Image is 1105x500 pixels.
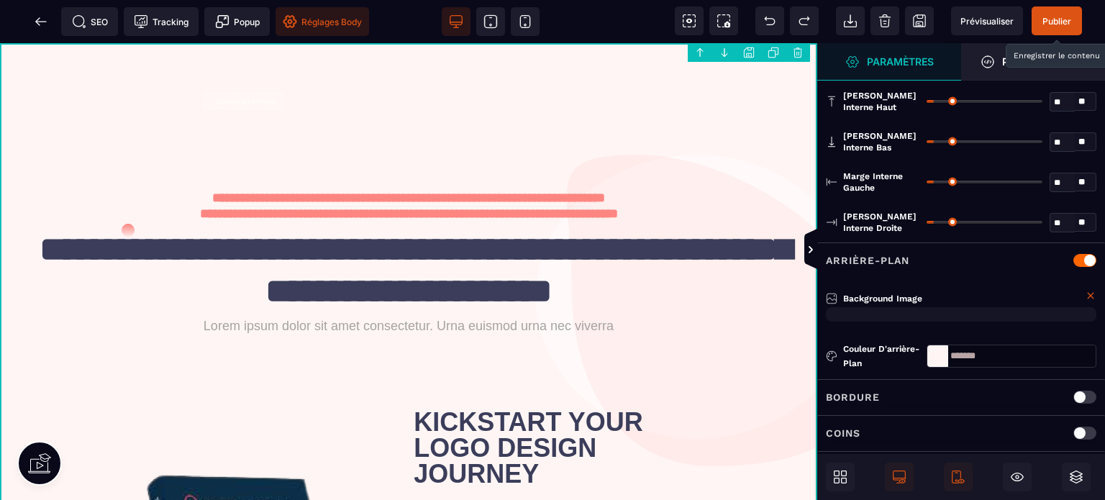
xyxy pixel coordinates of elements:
span: [PERSON_NAME] interne droite [843,211,919,234]
span: Masquer le bloc [1003,463,1032,491]
div: Couleur d'arrière-plan [843,342,919,371]
span: Code de suivi [124,7,199,36]
span: [PERSON_NAME] interne bas [843,130,919,153]
span: Retour [27,7,55,36]
strong: Personnaliser [1002,56,1086,67]
span: Publier [1042,16,1071,27]
span: Tracking [134,14,188,29]
span: Voir bureau [442,7,470,36]
span: Ouvrir le gestionnaire de styles [961,43,1105,81]
span: Défaire [755,6,784,35]
span: Popup [215,14,260,29]
span: Importer [836,6,865,35]
span: Afficher le mobile [944,463,973,491]
p: Coins [826,424,860,442]
span: Ouvrir les blocs [826,463,855,491]
span: Afficher le desktop [885,463,914,491]
span: Aperçu [951,6,1023,35]
p: Arrière-plan [826,252,909,269]
p: Background Image [826,291,922,306]
span: Voir les composants [675,6,704,35]
span: Créer une alerte modale [204,7,270,36]
span: Réglages Body [283,14,362,29]
span: SEO [72,14,108,29]
span: Métadata SEO [61,7,118,36]
span: Enregistrer le contenu [1032,6,1082,35]
span: Capture d'écran [709,6,738,35]
span: Enregistrer [905,6,934,35]
span: Ouvrir le gestionnaire de styles [817,43,961,81]
span: Voir tablette [476,7,505,36]
span: Ouvrir les calques [1062,463,1091,491]
span: Afficher les vues [817,229,832,272]
strong: Paramètres [867,56,934,67]
span: Favicon [276,7,369,36]
p: Bordure [826,388,880,406]
span: Voir mobile [511,7,540,36]
span: Marge interne gauche [843,171,919,194]
span: [PERSON_NAME] interne haut [843,90,919,113]
span: Nettoyage [870,6,899,35]
text: KICKSTART YOUR LOGO DESIGN JOURNEY [414,363,695,447]
span: Rétablir [790,6,819,35]
span: Prévisualiser [960,16,1014,27]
